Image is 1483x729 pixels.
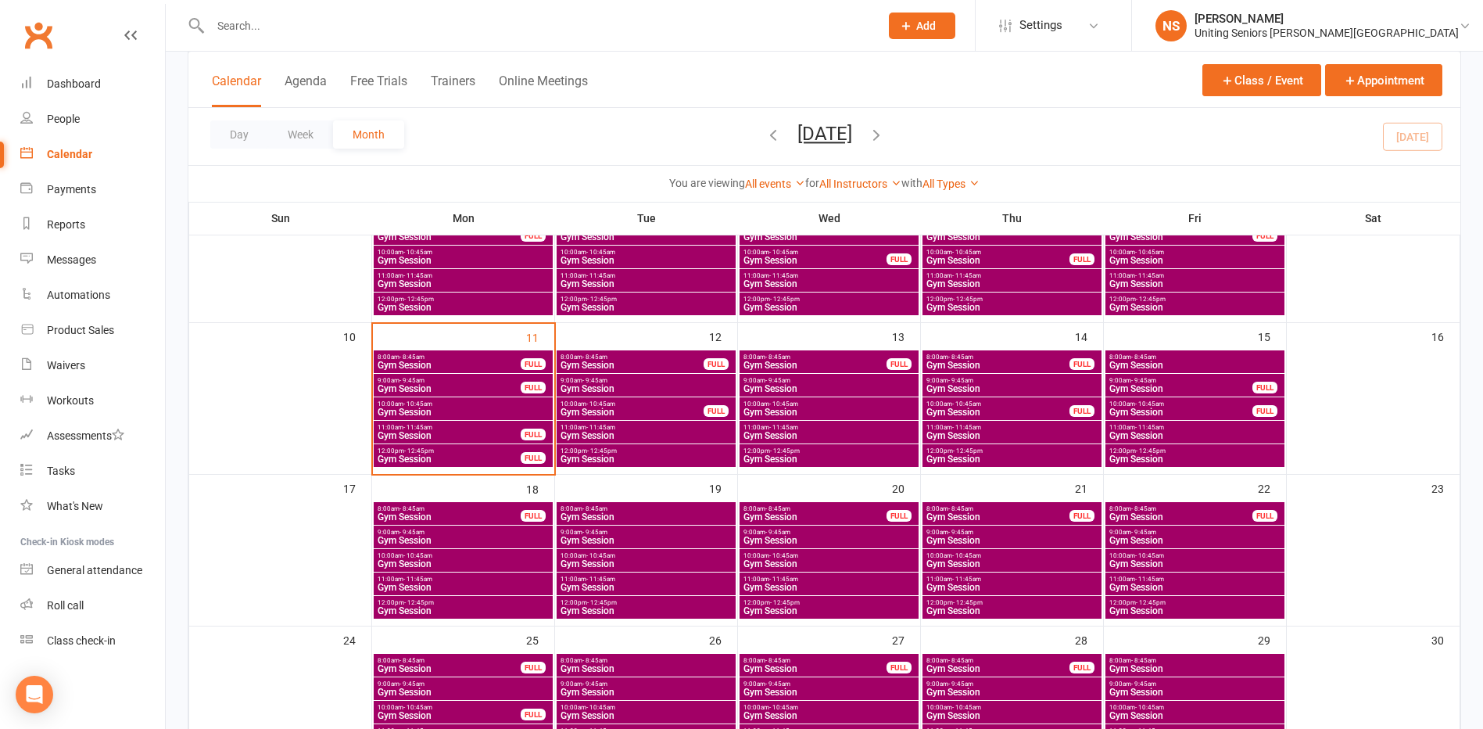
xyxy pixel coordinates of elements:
[587,296,617,303] span: - 12:45pm
[20,623,165,659] a: Class kiosk mode
[560,424,733,431] span: 11:00am
[1135,249,1164,256] span: - 10:45am
[743,272,915,279] span: 11:00am
[189,202,372,235] th: Sun
[1109,583,1281,592] span: Gym Session
[1135,552,1164,559] span: - 10:45am
[403,424,432,431] span: - 11:45am
[1135,424,1164,431] span: - 11:45am
[377,249,550,256] span: 10:00am
[1431,323,1460,349] div: 16
[926,303,1098,312] span: Gym Session
[560,606,733,616] span: Gym Session
[404,447,434,454] span: - 12:45pm
[403,272,432,279] span: - 11:45am
[797,123,852,145] button: [DATE]
[889,13,955,39] button: Add
[926,454,1098,464] span: Gym Session
[769,249,798,256] span: - 10:45am
[743,303,915,312] span: Gym Session
[952,249,981,256] span: - 10:45am
[560,583,733,592] span: Gym Session
[743,505,887,512] span: 8:00am
[20,553,165,588] a: General attendance kiosk mode
[1252,405,1277,417] div: FULL
[560,377,733,384] span: 9:00am
[926,552,1098,559] span: 10:00am
[743,296,915,303] span: 12:00pm
[210,120,268,149] button: Day
[1258,323,1286,349] div: 15
[1109,384,1253,393] span: Gym Session
[926,536,1098,545] span: Gym Session
[1019,8,1062,43] span: Settings
[1131,354,1156,361] span: - 8:45am
[560,408,704,417] span: Gym Session
[377,424,521,431] span: 11:00am
[1136,599,1166,606] span: - 12:45pm
[377,559,550,569] span: Gym Session
[377,552,550,559] span: 10:00am
[586,400,615,408] span: - 10:45am
[1109,400,1253,408] span: 10:00am
[377,384,521,393] span: Gym Session
[560,599,733,606] span: 12:00pm
[769,552,798,559] span: - 10:45am
[1195,26,1459,40] div: Uniting Seniors [PERSON_NAME][GEOGRAPHIC_DATA]
[948,505,973,512] span: - 8:45am
[743,599,915,606] span: 12:00pm
[743,454,915,464] span: Gym Session
[1109,279,1281,289] span: Gym Session
[1109,559,1281,569] span: Gym Session
[892,475,920,501] div: 20
[47,148,92,160] div: Calendar
[1075,323,1103,349] div: 14
[521,452,546,464] div: FULL
[47,359,85,372] div: Waivers
[20,66,165,102] a: Dashboard
[560,256,733,265] span: Gym Session
[1109,431,1281,440] span: Gym Session
[377,303,550,312] span: Gym Session
[952,552,981,559] span: - 10:45am
[1252,230,1277,242] div: FULL
[743,249,887,256] span: 10:00am
[926,361,1070,370] span: Gym Session
[377,454,521,464] span: Gym Session
[926,431,1098,440] span: Gym Session
[1109,408,1253,417] span: Gym Session
[952,272,981,279] span: - 11:45am
[560,454,733,464] span: Gym Session
[521,429,546,440] div: FULL
[743,583,915,592] span: Gym Session
[1431,475,1460,501] div: 23
[403,576,432,583] span: - 11:45am
[555,202,738,235] th: Tue
[404,599,434,606] span: - 12:45pm
[1069,510,1094,522] div: FULL
[586,424,615,431] span: - 11:45am
[770,599,800,606] span: - 12:45pm
[1109,377,1253,384] span: 9:00am
[916,20,936,32] span: Add
[1109,361,1281,370] span: Gym Session
[948,354,973,361] span: - 8:45am
[926,512,1070,522] span: Gym Session
[765,377,790,384] span: - 9:45am
[743,447,915,454] span: 12:00pm
[1131,505,1156,512] span: - 8:45am
[399,354,424,361] span: - 8:45am
[560,576,733,583] span: 11:00am
[926,576,1098,583] span: 11:00am
[20,207,165,242] a: Reports
[1135,400,1164,408] span: - 10:45am
[704,405,729,417] div: FULL
[404,296,434,303] span: - 12:45pm
[743,377,915,384] span: 9:00am
[20,588,165,623] a: Roll call
[887,358,912,370] div: FULL
[743,536,915,545] span: Gym Session
[1325,64,1442,96] button: Appointment
[1195,12,1459,26] div: [PERSON_NAME]
[765,354,790,361] span: - 8:45am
